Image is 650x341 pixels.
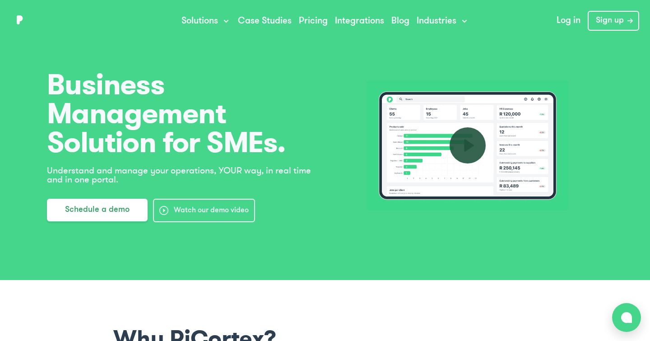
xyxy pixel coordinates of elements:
[47,199,148,221] button: Schedule a demo
[335,17,384,26] a: Integrations
[299,17,328,26] a: Pricing
[238,17,292,26] a: Case Studies
[391,17,409,26] a: Blog
[11,11,29,29] img: PiCortex
[621,312,632,323] img: bubble-icon
[47,166,318,184] p: Understand and manage your operations, YOUR way, in real time and in one portal.
[174,205,249,216] span: Watch our demo video
[549,11,588,31] a: Log in
[181,16,231,27] button: Solutions
[181,16,218,27] span: Solutions
[47,70,318,157] span: Business Management Solution for SMEs.
[417,16,469,27] a: Industries
[417,16,456,27] span: Industries
[153,199,255,222] button: Watch our demo video
[596,15,624,26] span: Sign up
